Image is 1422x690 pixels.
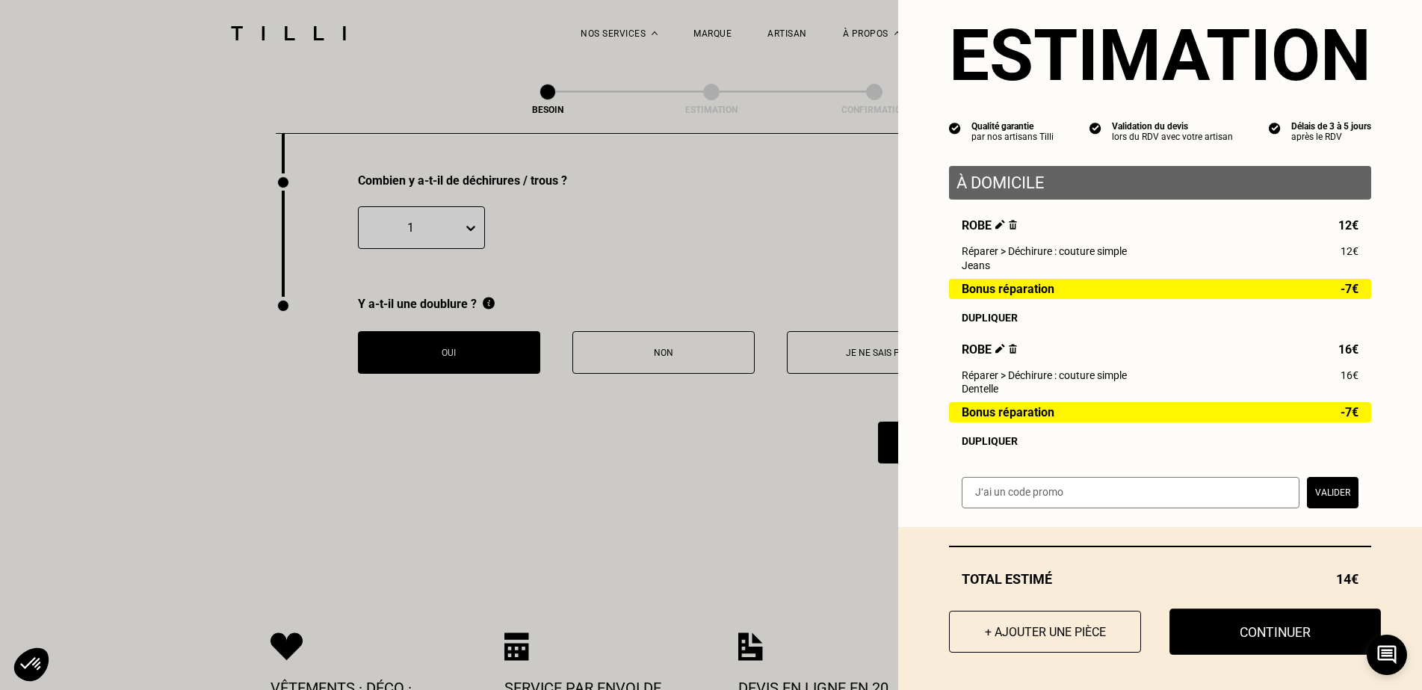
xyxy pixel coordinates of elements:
[1291,121,1371,132] div: Délais de 3 à 5 jours
[962,259,990,271] span: Jeans
[949,611,1141,653] button: + Ajouter une pièce
[971,132,1054,142] div: par nos artisans Tilli
[971,121,1054,132] div: Qualité garantie
[962,342,1017,357] span: Robe
[962,245,1127,257] span: Réparer > Déchirure : couture simple
[1338,218,1358,232] span: 12€
[962,369,1127,381] span: Réparer > Déchirure : couture simple
[1112,121,1233,132] div: Validation du devis
[1089,121,1101,135] img: icon list info
[962,406,1054,419] span: Bonus réparation
[1009,220,1017,230] img: Supprimer
[1341,369,1358,381] span: 16€
[1291,132,1371,142] div: après le RDV
[1112,132,1233,142] div: lors du RDV avec votre artisan
[949,121,961,135] img: icon list info
[1169,609,1381,655] button: Continuer
[962,435,1358,447] div: Dupliquer
[962,477,1299,508] input: J‘ai un code promo
[1341,283,1358,295] span: -7€
[956,173,1364,192] p: À domicile
[1341,406,1358,419] span: -7€
[1336,571,1358,587] span: 14€
[962,218,1017,232] span: Robe
[962,312,1358,324] div: Dupliquer
[1269,121,1281,135] img: icon list info
[949,13,1371,97] section: Estimation
[995,220,1005,230] img: Éditer
[962,283,1054,295] span: Bonus réparation
[1009,344,1017,354] img: Supprimer
[949,571,1371,587] div: Total estimé
[962,383,998,395] span: Dentelle
[1307,477,1358,508] button: Valider
[995,344,1005,354] img: Éditer
[1338,342,1358,357] span: 16€
[1341,245,1358,257] span: 12€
